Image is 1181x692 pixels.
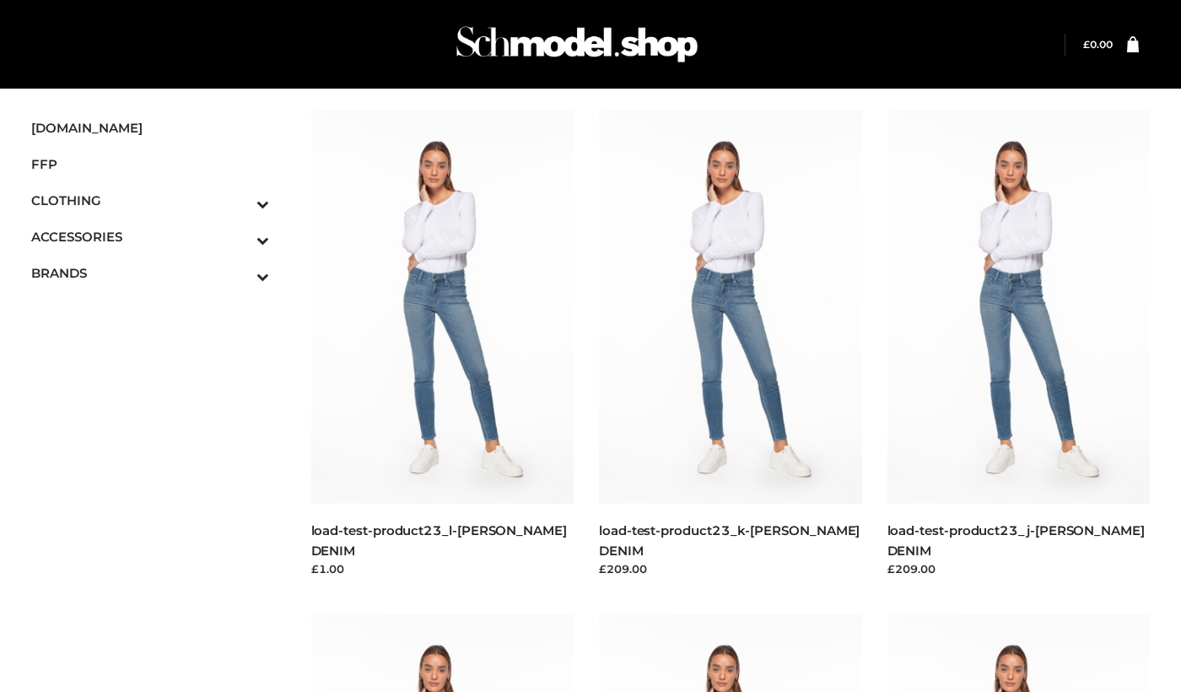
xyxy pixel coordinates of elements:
button: Toggle Submenu [210,182,269,219]
a: load-test-product23_j-[PERSON_NAME] DENIM [887,522,1145,558]
a: CLOTHINGToggle Submenu [31,182,269,219]
span: BRANDS [31,263,269,283]
img: load-test-product23_j-PARKER SMITH DENIM [887,110,1151,504]
span: ACCESSORIES [31,227,269,246]
a: FFP [31,146,269,182]
a: load-test-product23_k-[PERSON_NAME] DENIM [599,522,860,558]
a: load-test-product23_l-[PERSON_NAME] DENIM [311,522,567,558]
button: Toggle Submenu [210,255,269,291]
div: £209.00 [599,560,862,577]
span: [DOMAIN_NAME] [31,118,269,138]
a: ACCESSORIESToggle Submenu [31,219,269,255]
img: Schmodel Admin 964 [450,11,704,78]
div: £209.00 [887,560,1151,577]
span: CLOTHING [31,191,269,210]
div: £1.00 [311,560,574,577]
img: load-test-product23_l-PARKER SMITH DENIM [311,110,574,504]
span: FFP [31,154,269,174]
a: [DOMAIN_NAME] [31,110,269,146]
button: Toggle Submenu [210,219,269,255]
a: £0.00 [1083,38,1113,51]
img: load-test-product23_k-PARKER SMITH DENIM [599,110,862,504]
span: £ [1083,38,1090,51]
a: BRANDSToggle Submenu [31,255,269,291]
bdi: 0.00 [1083,38,1113,51]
